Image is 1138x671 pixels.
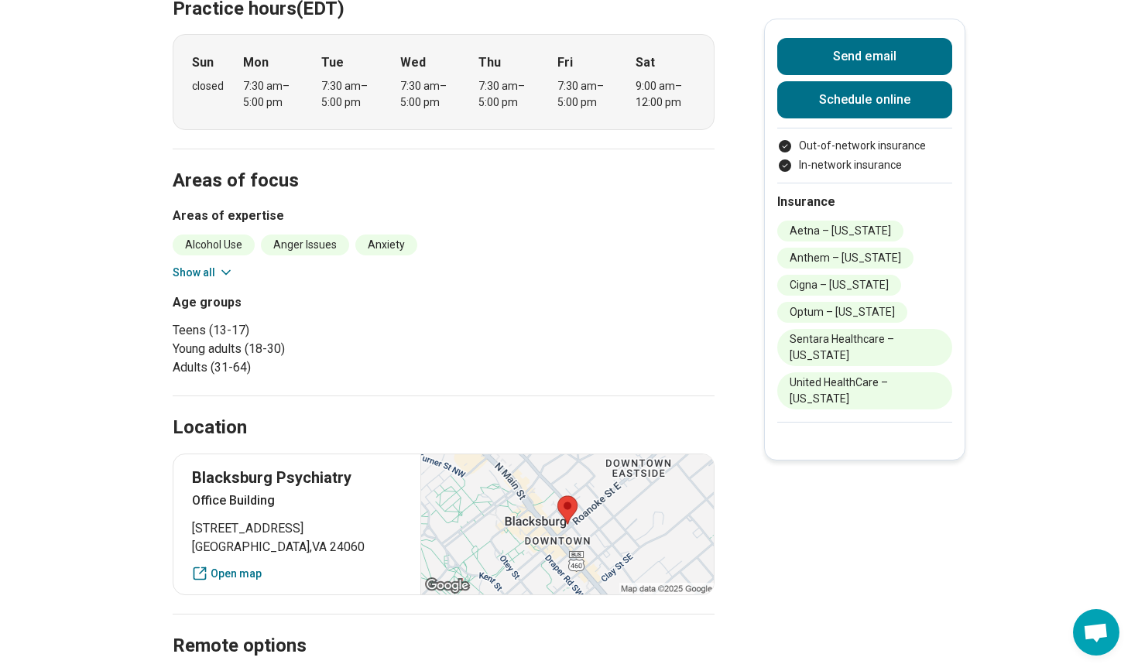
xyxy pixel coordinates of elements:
div: 9:00 am – 12:00 pm [636,78,695,111]
strong: Wed [400,53,426,72]
li: Young adults (18-30) [173,340,437,358]
h2: Remote options [173,596,715,659]
strong: Sat [636,53,655,72]
span: [GEOGRAPHIC_DATA] , VA 24060 [192,538,402,556]
h3: Age groups [173,293,437,312]
h3: Areas of expertise [173,207,715,225]
div: Open chat [1073,609,1119,656]
p: Blacksburg Psychiatry [192,467,402,488]
div: closed [192,78,224,94]
li: Cigna – [US_STATE] [777,275,901,296]
li: Teens (13-17) [173,321,437,340]
p: Office Building [192,491,402,510]
ul: Payment options [777,138,952,173]
strong: Mon [243,53,269,72]
li: United HealthCare – [US_STATE] [777,372,952,409]
strong: Fri [557,53,573,72]
a: Open map [192,566,402,582]
h2: Insurance [777,193,952,211]
h2: Areas of focus [173,131,715,194]
div: 7:30 am – 5:00 pm [400,78,460,111]
div: 7:30 am – 5:00 pm [321,78,381,111]
div: 7:30 am – 5:00 pm [478,78,538,111]
li: Sentara Healthcare – [US_STATE] [777,329,952,366]
li: Anxiety [355,235,417,255]
li: Alcohol Use [173,235,255,255]
li: Adults (31-64) [173,358,437,377]
strong: Sun [192,53,214,72]
li: Anthem – [US_STATE] [777,248,913,269]
span: [STREET_ADDRESS] [192,519,402,538]
a: Schedule online [777,81,952,118]
h2: Location [173,415,247,441]
div: 7:30 am – 5:00 pm [243,78,303,111]
li: Anger Issues [261,235,349,255]
div: 7:30 am – 5:00 pm [557,78,617,111]
li: Aetna – [US_STATE] [777,221,903,241]
strong: Tue [321,53,344,72]
li: In-network insurance [777,157,952,173]
div: When does the program meet? [173,34,715,130]
li: Optum – [US_STATE] [777,302,907,323]
li: Out-of-network insurance [777,138,952,154]
button: Send email [777,38,952,75]
button: Show all [173,265,234,281]
strong: Thu [478,53,501,72]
